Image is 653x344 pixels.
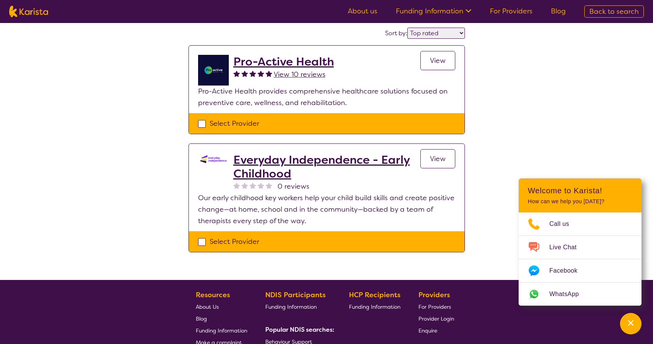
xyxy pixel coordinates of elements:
span: Call us [549,218,579,230]
label: Sort by: [385,29,407,37]
a: Funding Information [196,324,247,336]
a: Back to search [584,5,644,18]
a: View [420,149,455,168]
span: View [430,154,446,163]
span: WhatsApp [549,288,588,300]
b: Providers [418,290,450,300]
img: fullstar [233,70,240,77]
a: Pro-Active Health [233,55,334,69]
a: Blog [551,7,566,16]
img: jdgr5huzsaqxc1wfufya.png [198,55,229,86]
img: nonereviewstar [258,182,264,189]
h2: Welcome to Karista! [528,186,632,195]
ul: Choose channel [519,212,641,306]
span: Provider Login [418,315,454,322]
span: Live Chat [549,242,586,253]
span: About Us [196,303,219,310]
a: Blog [196,313,247,324]
a: About Us [196,301,247,313]
b: HCP Recipients [349,290,400,300]
p: Pro-Active Health provides comprehensive healthcare solutions focused on preventive care, wellnes... [198,86,455,109]
a: View 10 reviews [274,69,326,80]
span: View 10 reviews [274,70,326,79]
span: Funding Information [349,303,400,310]
a: Web link opens in a new tab. [519,283,641,306]
b: NDIS Participants [265,290,326,300]
a: About us [348,7,377,16]
a: Funding Information [396,7,471,16]
a: For Providers [418,301,454,313]
span: Blog [196,315,207,322]
img: fullstar [258,70,264,77]
span: Enquire [418,327,437,334]
span: For Providers [418,303,451,310]
span: Facebook [549,265,587,277]
img: kdssqoqrr0tfqzmv8ac0.png [198,153,229,165]
p: Our early childhood key workers help your child build skills and create positive change—at home, ... [198,192,455,227]
a: Funding Information [349,301,400,313]
a: Enquire [418,324,454,336]
img: fullstar [266,70,272,77]
a: Provider Login [418,313,454,324]
img: Karista logo [9,6,48,17]
b: Resources [196,290,230,300]
span: 0 reviews [278,181,309,192]
span: Funding Information [265,303,317,310]
img: nonereviewstar [241,182,248,189]
img: nonereviewstar [266,182,272,189]
a: Everyday Independence - Early Childhood [233,153,420,181]
b: Popular NDIS searches: [265,326,334,334]
button: Channel Menu [620,313,641,334]
img: fullstar [241,70,248,77]
div: Channel Menu [519,178,641,306]
span: Back to search [589,7,639,16]
img: fullstar [250,70,256,77]
a: Funding Information [265,301,331,313]
a: View [420,51,455,70]
a: For Providers [490,7,532,16]
span: Funding Information [196,327,247,334]
p: How can we help you [DATE]? [528,198,632,205]
img: nonereviewstar [233,182,240,189]
img: nonereviewstar [250,182,256,189]
span: View [430,56,446,65]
